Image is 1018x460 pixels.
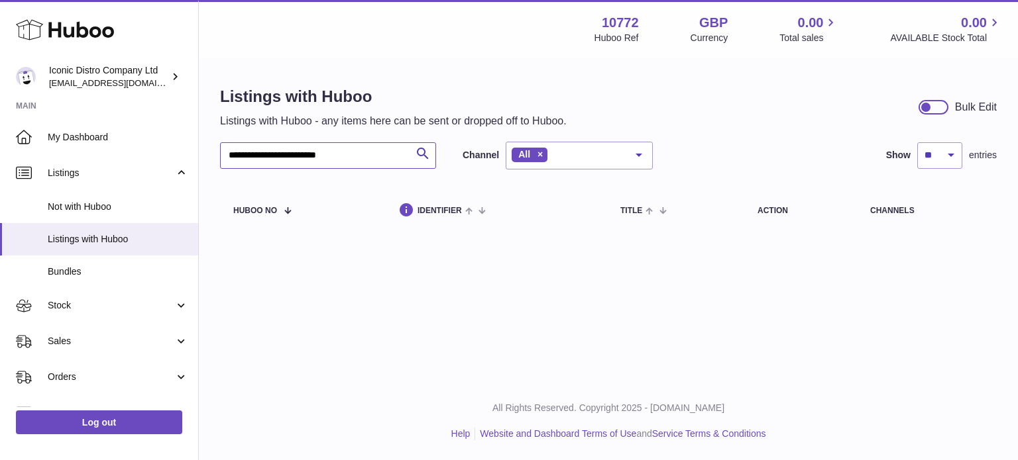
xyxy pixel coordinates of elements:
[475,428,765,440] li: and
[48,131,188,144] span: My Dashboard
[49,77,195,88] span: [EMAIL_ADDRESS][DOMAIN_NAME]
[48,167,174,179] span: Listings
[594,32,639,44] div: Huboo Ref
[48,299,174,312] span: Stock
[220,86,567,107] h1: Listings with Huboo
[48,371,174,383] span: Orders
[779,14,838,44] a: 0.00 Total sales
[48,265,188,278] span: Bundles
[890,32,1002,44] span: AVAILABLE Stock Total
[451,428,471,439] a: Help
[699,14,728,32] strong: GBP
[890,14,1002,44] a: 0.00 AVAILABLE Stock Total
[48,406,188,419] span: Usage
[16,67,36,87] img: internalAdmin-10772@internal.huboo.com
[620,207,642,215] span: title
[955,100,997,115] div: Bulk Edit
[652,428,766,439] a: Service Terms & Conditions
[48,335,174,347] span: Sales
[233,207,277,215] span: Huboo no
[969,149,997,161] span: entries
[870,207,984,215] div: channels
[758,207,844,215] div: action
[798,14,824,32] span: 0.00
[779,32,838,44] span: Total sales
[209,402,1007,414] p: All Rights Reserved. Copyright 2025 - [DOMAIN_NAME]
[418,207,462,215] span: identifier
[463,149,499,161] label: Channel
[48,201,188,213] span: Not with Huboo
[886,149,911,161] label: Show
[961,14,987,32] span: 0.00
[48,233,188,246] span: Listings with Huboo
[480,428,636,439] a: Website and Dashboard Terms of Use
[49,64,168,89] div: Iconic Distro Company Ltd
[518,149,530,160] span: All
[16,410,182,434] a: Log out
[220,114,567,128] p: Listings with Huboo - any items here can be sent or dropped off to Huboo.
[691,32,728,44] div: Currency
[602,14,639,32] strong: 10772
